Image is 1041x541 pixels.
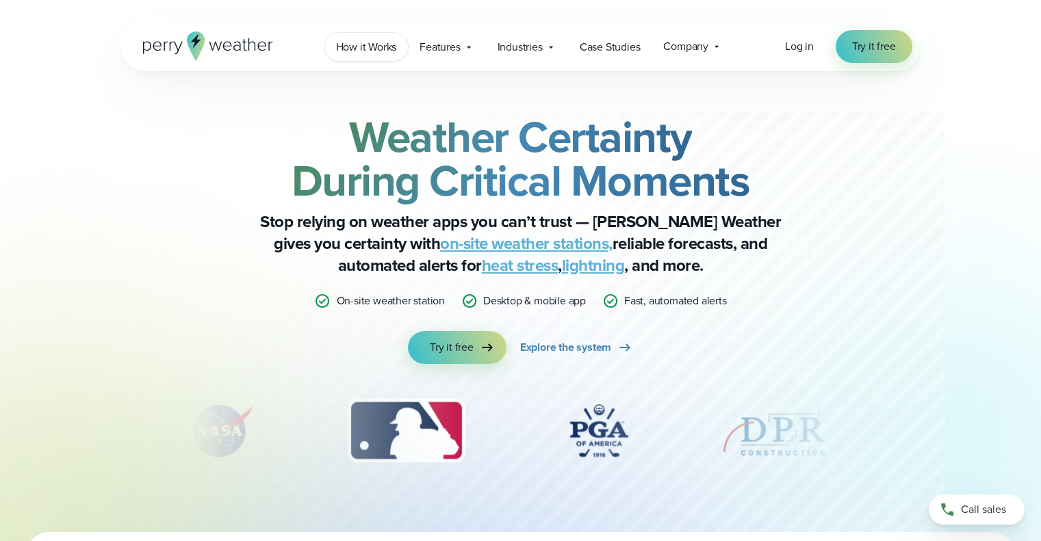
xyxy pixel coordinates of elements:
div: 5 of 12 [719,397,829,465]
span: Industries [498,39,543,55]
img: DPR-Construction.svg [719,397,829,465]
img: MLB.svg [334,397,478,465]
div: slideshow [190,397,852,472]
span: Features [420,39,460,55]
div: 3 of 12 [334,397,478,465]
span: Try it free [430,339,474,356]
span: Company [663,38,708,55]
a: on-site weather stations, [440,231,613,256]
a: Explore the system [520,331,633,364]
p: Fast, automated alerts [624,293,727,309]
a: heat stress [482,253,558,278]
span: Explore the system [520,339,611,356]
div: 2 of 12 [172,397,268,465]
a: How it Works [324,33,409,61]
img: NASA.svg [172,397,268,465]
span: Call sales [961,501,1006,518]
span: Case Studies [580,39,641,55]
span: Try it free [852,38,896,55]
a: Log in [785,38,814,55]
a: lightning [562,253,625,278]
span: How it Works [336,39,397,55]
img: PGA.svg [544,397,654,465]
p: On-site weather station [336,293,444,309]
span: Log in [785,38,814,54]
p: Desktop & mobile app [483,293,586,309]
div: 4 of 12 [544,397,654,465]
strong: Weather Certainty During Critical Moments [292,105,750,213]
a: Case Studies [568,33,652,61]
a: Try it free [836,30,912,63]
p: Stop relying on weather apps you can’t trust — [PERSON_NAME] Weather gives you certainty with rel... [247,211,795,276]
a: Try it free [408,331,506,364]
a: Call sales [929,494,1025,525]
